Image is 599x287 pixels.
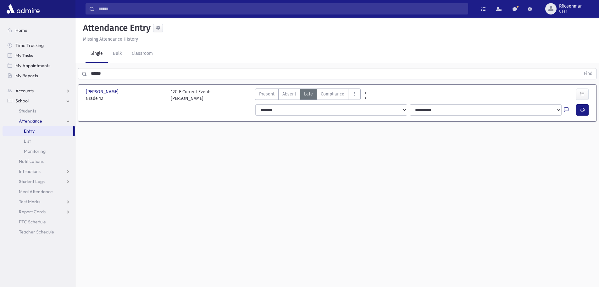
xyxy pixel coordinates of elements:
[19,209,46,215] span: Report Cards
[19,199,40,204] span: Test Marks
[3,156,75,166] a: Notifications
[24,138,31,144] span: List
[80,37,138,42] a: Missing Attendance History
[3,146,75,156] a: Monitoring
[19,169,41,174] span: Infractions
[3,25,75,35] a: Home
[3,71,75,81] a: My Reports
[255,89,361,102] div: AttTypes
[559,9,583,14] span: User
[15,88,34,94] span: Accounts
[19,158,44,164] span: Notifications
[3,116,75,126] a: Attendance
[3,96,75,106] a: School
[580,68,596,79] button: Find
[3,50,75,60] a: My Tasks
[3,197,75,207] a: Test Marks
[19,118,42,124] span: Attendance
[24,128,35,134] span: Entry
[15,53,33,58] span: My Tasks
[86,89,120,95] span: [PERSON_NAME]
[95,3,468,14] input: Search
[3,207,75,217] a: Report Cards
[19,179,45,184] span: Student Logs
[3,86,75,96] a: Accounts
[321,91,344,97] span: Compliance
[83,37,138,42] u: Missing Attendance History
[86,45,108,63] a: Single
[86,95,164,102] span: Grade 12
[3,136,75,146] a: List
[19,189,53,194] span: Meal Attendance
[24,148,46,154] span: Monitoring
[3,176,75,187] a: Student Logs
[15,73,38,78] span: My Reports
[304,91,313,97] span: Late
[3,126,73,136] a: Entry
[19,229,54,235] span: Teacher Schedule
[15,27,27,33] span: Home
[171,89,212,102] div: 12C-E Current Events [PERSON_NAME]
[15,63,50,68] span: My Appointments
[5,3,41,15] img: AdmirePro
[127,45,158,63] a: Classroom
[259,91,275,97] span: Present
[3,106,75,116] a: Students
[108,45,127,63] a: Bulk
[19,219,46,225] span: PTC Schedule
[559,4,583,9] span: RRosenman
[3,187,75,197] a: Meal Attendance
[3,227,75,237] a: Teacher Schedule
[80,23,151,33] h5: Attendance Entry
[3,60,75,71] a: My Appointments
[19,108,36,114] span: Students
[3,40,75,50] a: Time Tracking
[3,166,75,176] a: Infractions
[15,43,44,48] span: Time Tracking
[15,98,29,104] span: School
[282,91,296,97] span: Absent
[3,217,75,227] a: PTC Schedule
